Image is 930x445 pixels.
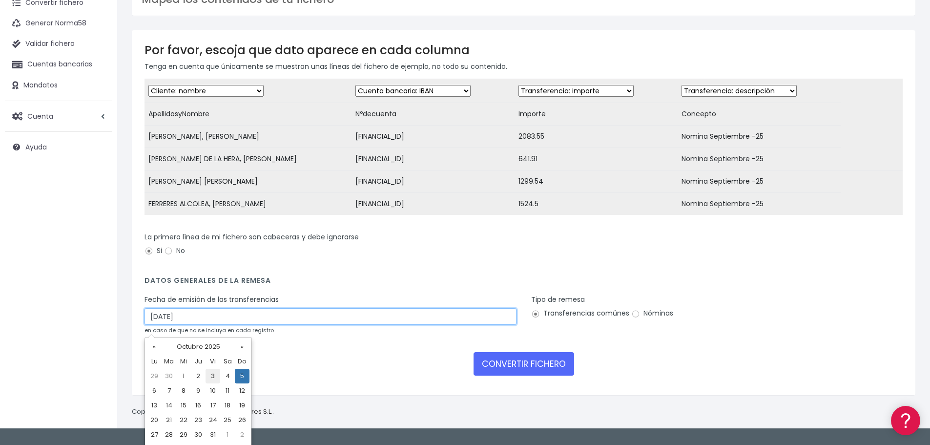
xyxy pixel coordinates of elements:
label: Fecha de emisión de las transferencias [145,295,279,305]
label: No [164,246,185,256]
td: [FINANCIAL_ID] [351,170,515,193]
a: Mandatos [5,75,112,96]
a: Validar fichero [5,34,112,54]
td: Concepto [678,103,841,126]
td: Nomina Septiembre -25 [678,193,841,215]
th: Mi [176,354,191,369]
a: Cuenta [5,106,112,127]
td: 2083.55 [515,126,678,148]
td: 1 [176,369,191,383]
td: 30 [162,369,176,383]
td: 10 [206,383,220,398]
a: Ayuda [5,137,112,157]
td: [FINANCIAL_ID] [351,126,515,148]
th: » [235,339,249,354]
td: Importe [515,103,678,126]
td: 2 [191,369,206,383]
td: 641.91 [515,148,678,170]
td: 28 [162,427,176,442]
td: [PERSON_NAME] [PERSON_NAME] [145,170,351,193]
td: 12 [235,383,249,398]
td: 1299.54 [515,170,678,193]
a: Generar Norma58 [5,13,112,34]
td: ApellidosyNombre [145,103,351,126]
p: Tenga en cuenta que únicamente se muestran unas líneas del fichero de ejemplo, no todo su contenido. [145,61,903,72]
th: Ju [191,354,206,369]
td: 1524.5 [515,193,678,215]
td: [FINANCIAL_ID] [351,193,515,215]
td: 14 [162,398,176,413]
td: [PERSON_NAME] DE LA HERA, [PERSON_NAME] [145,148,351,170]
td: 24 [206,413,220,427]
button: CONVERTIR FICHERO [474,352,574,376]
td: 21 [162,413,176,427]
td: 4 [220,369,235,383]
a: Cuentas bancarias [5,54,112,75]
td: Nºdecuenta [351,103,515,126]
span: Cuenta [27,111,53,121]
td: 27 [147,427,162,442]
label: La primera línea de mi fichero son cabeceras y debe ignorarse [145,232,359,242]
th: Sa [220,354,235,369]
small: en caso de que no se incluya en cada registro [145,326,274,334]
td: [FINANCIAL_ID] [351,148,515,170]
label: Si [145,246,162,256]
td: 19 [235,398,249,413]
p: Copyright © 2025 . [132,407,274,417]
td: 25 [220,413,235,427]
td: [PERSON_NAME], [PERSON_NAME] [145,126,351,148]
td: 22 [176,413,191,427]
td: 23 [191,413,206,427]
span: Ayuda [25,142,47,152]
td: 20 [147,413,162,427]
td: 18 [220,398,235,413]
td: FERRERES ALCOLEA, [PERSON_NAME] [145,193,351,215]
th: Do [235,354,249,369]
th: Octubre 2025 [162,339,235,354]
td: 29 [147,369,162,383]
th: Lu [147,354,162,369]
td: 1 [220,427,235,442]
td: 15 [176,398,191,413]
td: Nomina Septiembre -25 [678,126,841,148]
td: 8 [176,383,191,398]
label: Tipo de remesa [531,295,585,305]
td: Nomina Septiembre -25 [678,170,841,193]
th: Vi [206,354,220,369]
td: 9 [191,383,206,398]
td: 29 [176,427,191,442]
td: 11 [220,383,235,398]
th: Ma [162,354,176,369]
td: 7 [162,383,176,398]
td: 31 [206,427,220,442]
td: 26 [235,413,249,427]
td: Nomina Septiembre -25 [678,148,841,170]
td: 17 [206,398,220,413]
h4: Datos generales de la remesa [145,276,903,290]
td: 6 [147,383,162,398]
th: « [147,339,162,354]
label: Nóminas [631,308,673,318]
td: 30 [191,427,206,442]
td: 16 [191,398,206,413]
label: Transferencias comúnes [531,308,629,318]
td: 2 [235,427,249,442]
h3: Por favor, escoja que dato aparece en cada columna [145,43,903,57]
td: 5 [235,369,249,383]
td: 3 [206,369,220,383]
td: 13 [147,398,162,413]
